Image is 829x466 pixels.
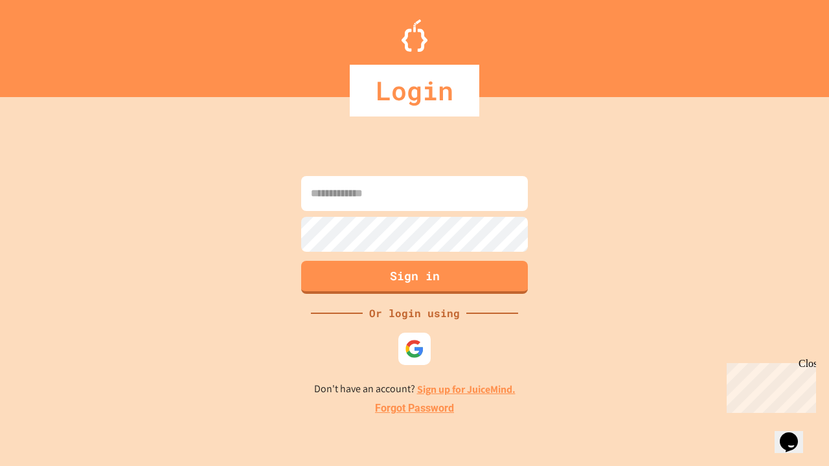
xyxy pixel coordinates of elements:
div: Login [350,65,479,116]
button: Sign in [301,261,528,294]
img: google-icon.svg [405,339,424,359]
iframe: chat widget [775,414,816,453]
a: Sign up for JuiceMind. [417,383,516,396]
div: Chat with us now!Close [5,5,89,82]
img: Logo.svg [402,19,427,52]
div: Or login using [363,305,466,321]
a: Forgot Password [375,401,454,416]
iframe: chat widget [721,358,816,413]
p: Don't have an account? [314,381,516,397]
